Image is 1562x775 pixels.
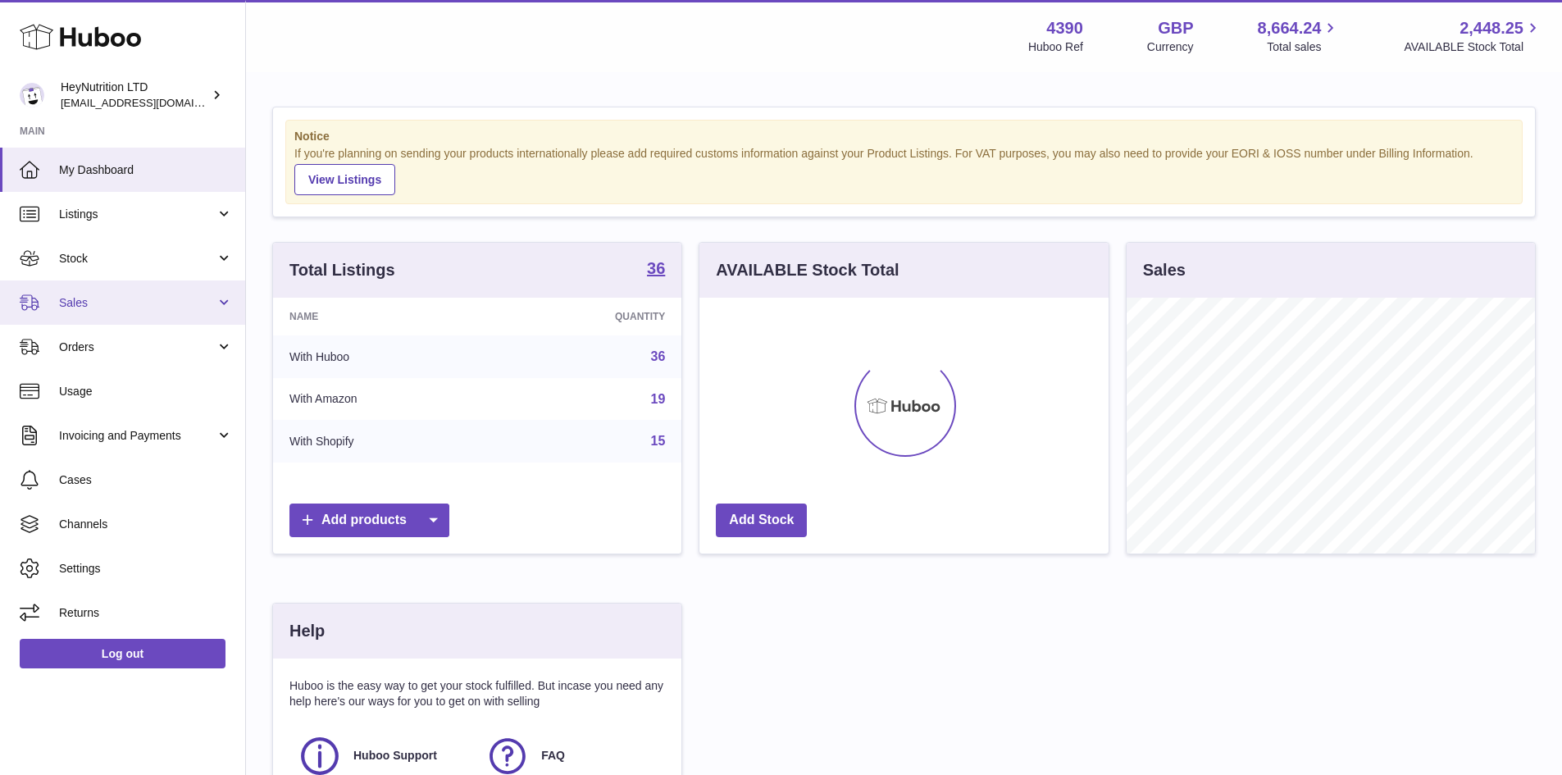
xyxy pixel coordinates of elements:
[541,748,565,764] span: FAQ
[289,678,665,709] p: Huboo is the easy way to get your stock fulfilled. But incase you need any help here's our ways f...
[647,260,665,276] strong: 36
[59,340,216,355] span: Orders
[1267,39,1340,55] span: Total sales
[1028,39,1083,55] div: Huboo Ref
[651,392,666,406] a: 19
[59,162,233,178] span: My Dashboard
[1404,39,1542,55] span: AVAILABLE Stock Total
[59,472,233,488] span: Cases
[294,129,1514,144] strong: Notice
[273,420,497,463] td: With Shopify
[1258,17,1322,39] span: 8,664.24
[1046,17,1083,39] strong: 4390
[651,349,666,363] a: 36
[294,164,395,195] a: View Listings
[61,80,208,111] div: HeyNutrition LTD
[294,146,1514,195] div: If you're planning on sending your products internationally please add required customs informati...
[1143,259,1186,281] h3: Sales
[59,517,233,532] span: Channels
[353,748,437,764] span: Huboo Support
[1460,17,1523,39] span: 2,448.25
[273,298,497,335] th: Name
[716,259,899,281] h3: AVAILABLE Stock Total
[273,378,497,421] td: With Amazon
[289,259,395,281] h3: Total Listings
[289,620,325,642] h3: Help
[651,434,666,448] a: 15
[20,639,225,668] a: Log out
[1147,39,1194,55] div: Currency
[1158,17,1193,39] strong: GBP
[1258,17,1341,55] a: 8,664.24 Total sales
[20,83,44,107] img: info@heynutrition.com
[59,428,216,444] span: Invoicing and Payments
[59,295,216,311] span: Sales
[497,298,682,335] th: Quantity
[59,605,233,621] span: Returns
[59,561,233,577] span: Settings
[716,504,807,537] a: Add Stock
[61,96,241,109] span: [EMAIL_ADDRESS][DOMAIN_NAME]
[647,260,665,280] a: 36
[59,384,233,399] span: Usage
[59,207,216,222] span: Listings
[273,335,497,378] td: With Huboo
[1404,17,1542,55] a: 2,448.25 AVAILABLE Stock Total
[289,504,449,537] a: Add products
[59,251,216,267] span: Stock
